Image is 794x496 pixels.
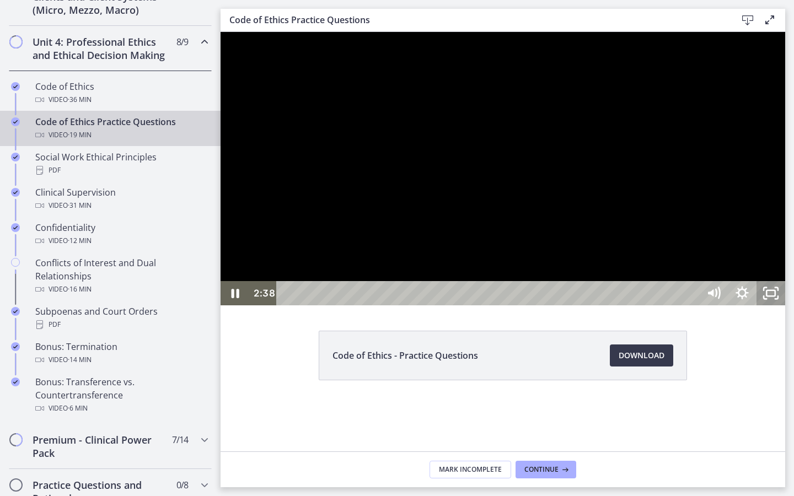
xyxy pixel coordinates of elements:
[11,188,20,197] i: Completed
[11,342,20,351] i: Completed
[68,128,92,142] span: · 19 min
[35,318,207,331] div: PDF
[11,223,20,232] i: Completed
[68,93,92,106] span: · 36 min
[221,32,785,305] iframe: Video Lesson
[229,13,719,26] h3: Code of Ethics Practice Questions
[35,80,207,106] div: Code of Ethics
[172,433,188,446] span: 7 / 14
[11,153,20,161] i: Completed
[176,478,188,492] span: 0 / 8
[35,305,207,331] div: Subpoenas and Court Orders
[35,150,207,177] div: Social Work Ethical Principles
[35,221,207,247] div: Confidentiality
[516,461,576,478] button: Continue
[68,234,92,247] span: · 12 min
[332,349,478,362] span: Code of Ethics - Practice Questions
[11,82,20,91] i: Completed
[35,199,207,212] div: Video
[507,249,536,273] button: Show settings menu
[68,283,92,296] span: · 16 min
[176,35,188,48] span: 8 / 9
[35,186,207,212] div: Clinical Supervision
[35,93,207,106] div: Video
[35,234,207,247] div: Video
[439,465,502,474] span: Mark Incomplete
[11,117,20,126] i: Completed
[68,353,92,366] span: · 14 min
[524,465,559,474] span: Continue
[35,128,207,142] div: Video
[35,164,207,177] div: PDF
[68,199,92,212] span: · 31 min
[35,402,207,415] div: Video
[35,283,207,296] div: Video
[68,402,88,415] span: · 6 min
[610,344,673,366] a: Download
[35,340,207,366] div: Bonus: Termination
[35,256,207,296] div: Conflicts of Interest and Dual Relationships
[35,353,207,366] div: Video
[619,349,664,362] span: Download
[33,433,167,460] h2: Premium - Clinical Power Pack
[11,307,20,316] i: Completed
[430,461,511,478] button: Mark Incomplete
[479,249,507,273] button: Mute
[33,35,167,62] h2: Unit 4: Professional Ethics and Ethical Decision Making
[35,375,207,415] div: Bonus: Transference vs. Countertransference
[35,115,207,142] div: Code of Ethics Practice Questions
[11,378,20,386] i: Completed
[536,249,565,273] button: Unfullscreen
